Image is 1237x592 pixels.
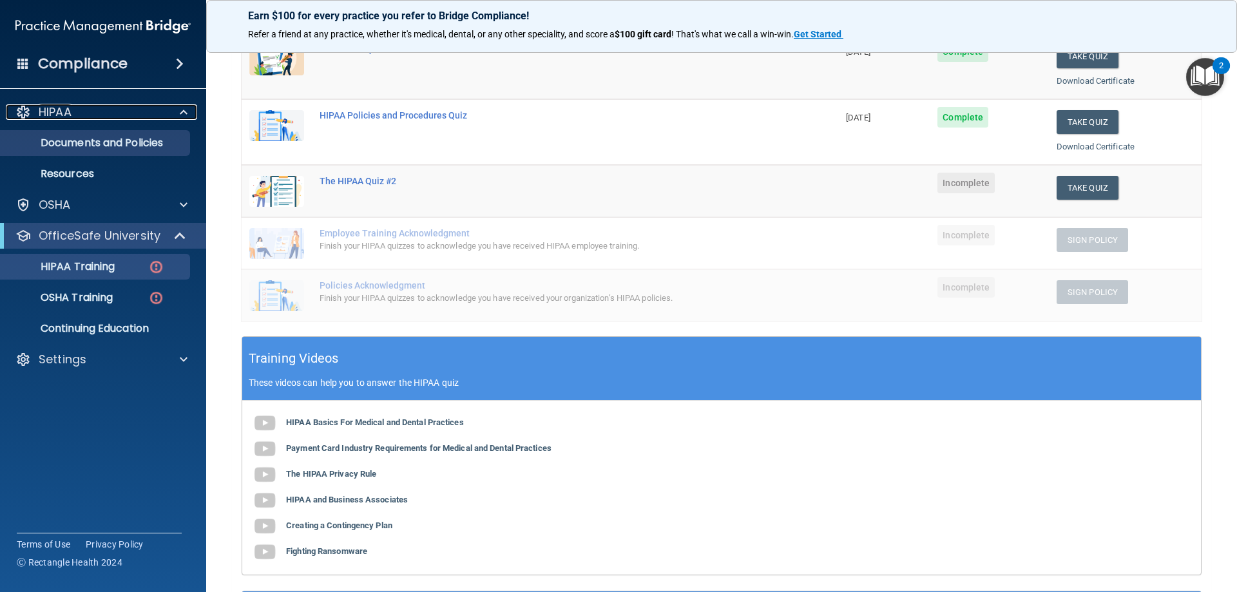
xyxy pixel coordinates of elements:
b: Payment Card Industry Requirements for Medical and Dental Practices [286,443,551,453]
img: PMB logo [15,14,191,39]
p: HIPAA Training [8,260,115,273]
span: Incomplete [937,277,995,298]
span: Refer a friend at any practice, whether it's medical, dental, or any other speciality, and score a [248,29,615,39]
img: gray_youtube_icon.38fcd6cc.png [252,462,278,488]
a: Get Started [794,29,843,39]
img: danger-circle.6113f641.png [148,259,164,275]
strong: $100 gift card [615,29,671,39]
b: The HIPAA Privacy Rule [286,469,376,479]
div: The HIPAA Quiz #2 [320,176,774,186]
p: OSHA Training [8,291,113,304]
div: Finish your HIPAA quizzes to acknowledge you have received HIPAA employee training. [320,238,774,254]
p: HIPAA [39,104,72,120]
img: gray_youtube_icon.38fcd6cc.png [252,410,278,436]
div: Employee Training Acknowledgment [320,228,774,238]
a: Download Certificate [1057,142,1135,151]
button: Open Resource Center, 2 new notifications [1186,58,1224,96]
p: Continuing Education [8,322,184,335]
button: Take Quiz [1057,44,1118,68]
b: HIPAA and Business Associates [286,495,408,504]
img: gray_youtube_icon.38fcd6cc.png [252,539,278,565]
b: Creating a Contingency Plan [286,520,392,530]
div: Policies Acknowledgment [320,280,774,291]
span: Complete [937,107,988,128]
img: gray_youtube_icon.38fcd6cc.png [252,488,278,513]
a: HIPAA [15,104,187,120]
h5: Training Videos [249,347,339,370]
a: Download Certificate [1057,76,1135,86]
img: danger-circle.6113f641.png [148,290,164,306]
p: Documents and Policies [8,137,184,149]
strong: Get Started [794,29,841,39]
button: Take Quiz [1057,110,1118,134]
span: Ⓒ Rectangle Health 2024 [17,556,122,569]
button: Take Quiz [1057,176,1118,200]
span: [DATE] [846,113,870,122]
p: Resources [8,167,184,180]
a: Terms of Use [17,538,70,551]
div: Finish your HIPAA quizzes to acknowledge you have received your organization’s HIPAA policies. [320,291,774,306]
img: gray_youtube_icon.38fcd6cc.png [252,513,278,539]
button: Sign Policy [1057,280,1128,304]
div: HIPAA Policies and Procedures Quiz [320,110,774,120]
span: Incomplete [937,225,995,245]
p: OSHA [39,197,71,213]
a: Privacy Policy [86,538,144,551]
p: OfficeSafe University [39,228,160,243]
p: Earn $100 for every practice you refer to Bridge Compliance! [248,10,1195,22]
p: These videos can help you to answer the HIPAA quiz [249,377,1194,388]
a: Settings [15,352,187,367]
div: 2 [1219,66,1223,82]
a: OSHA [15,197,187,213]
b: HIPAA Basics For Medical and Dental Practices [286,417,464,427]
a: OfficeSafe University [15,228,187,243]
img: gray_youtube_icon.38fcd6cc.png [252,436,278,462]
p: Settings [39,352,86,367]
h4: Compliance [38,55,128,73]
b: Fighting Ransomware [286,546,367,556]
button: Sign Policy [1057,228,1128,252]
span: Incomplete [937,173,995,193]
span: [DATE] [846,47,870,57]
span: ! That's what we call a win-win. [671,29,794,39]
